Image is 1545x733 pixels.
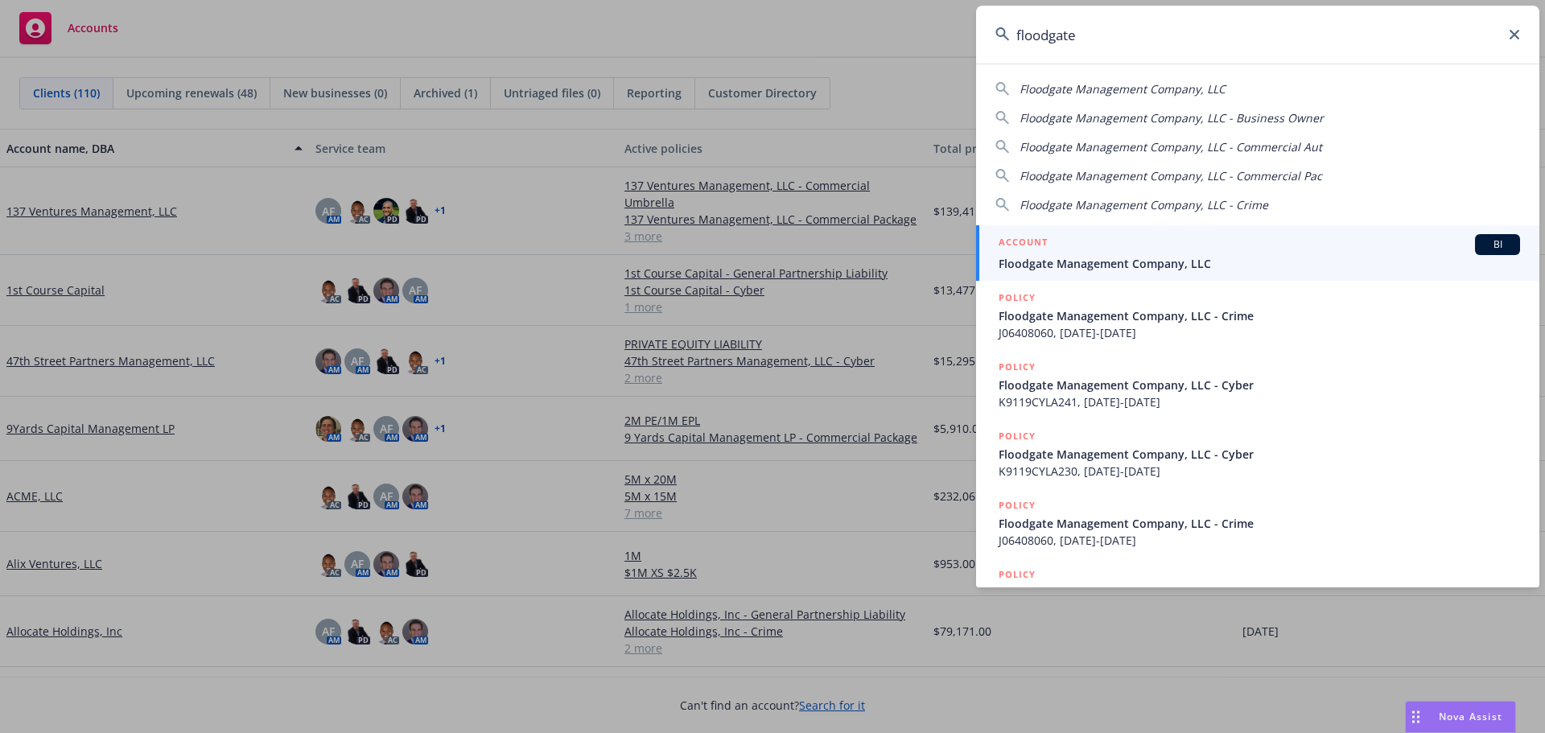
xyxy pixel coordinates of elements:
[976,6,1539,64] input: Search...
[999,463,1520,480] span: K9119CYLA230, [DATE]-[DATE]
[999,255,1520,272] span: Floodgate Management Company, LLC
[1020,139,1322,154] span: Floodgate Management Company, LLC - Commercial Aut
[999,359,1036,375] h5: POLICY
[976,488,1539,558] a: POLICYFloodgate Management Company, LLC - CrimeJ06408060, [DATE]-[DATE]
[999,377,1520,393] span: Floodgate Management Company, LLC - Cyber
[999,566,1036,583] h5: POLICY
[1481,237,1514,252] span: BI
[1020,81,1226,97] span: Floodgate Management Company, LLC
[1020,110,1324,126] span: Floodgate Management Company, LLC - Business Owner
[976,558,1539,627] a: POLICYFloodgate Management Company, LLC - Commercial Auto
[999,234,1048,253] h5: ACCOUNT
[999,532,1520,549] span: J06408060, [DATE]-[DATE]
[999,393,1520,410] span: K9119CYLA241, [DATE]-[DATE]
[999,515,1520,532] span: Floodgate Management Company, LLC - Crime
[976,350,1539,419] a: POLICYFloodgate Management Company, LLC - CyberK9119CYLA241, [DATE]-[DATE]
[1020,168,1322,183] span: Floodgate Management Company, LLC - Commercial Pac
[999,307,1520,324] span: Floodgate Management Company, LLC - Crime
[1406,702,1426,732] div: Drag to move
[999,497,1036,513] h5: POLICY
[999,324,1520,341] span: J06408060, [DATE]-[DATE]
[1439,710,1502,723] span: Nova Assist
[999,428,1036,444] h5: POLICY
[999,290,1036,306] h5: POLICY
[1405,701,1516,733] button: Nova Assist
[976,225,1539,281] a: ACCOUNTBIFloodgate Management Company, LLC
[999,446,1520,463] span: Floodgate Management Company, LLC - Cyber
[976,281,1539,350] a: POLICYFloodgate Management Company, LLC - CrimeJ06408060, [DATE]-[DATE]
[976,419,1539,488] a: POLICYFloodgate Management Company, LLC - CyberK9119CYLA230, [DATE]-[DATE]
[1020,197,1268,212] span: Floodgate Management Company, LLC - Crime
[999,584,1520,601] span: Floodgate Management Company, LLC - Commercial Auto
